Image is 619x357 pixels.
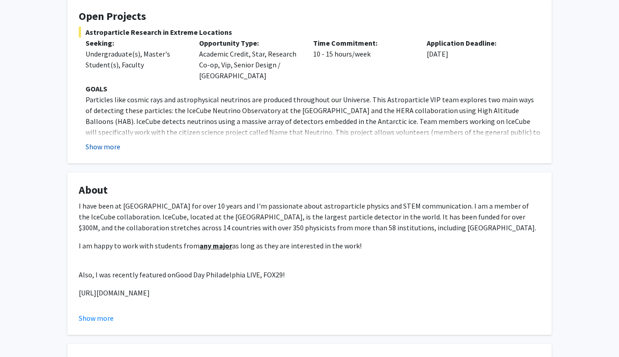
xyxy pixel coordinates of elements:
span: Good Day Philadelphia LIVE, FOX29! [176,270,285,279]
div: Academic Credit, Star, Research Co-op, Vip, Senior Design / [GEOGRAPHIC_DATA] [192,38,306,81]
span: Also, I was recently featured on [79,270,176,279]
u: any major [200,241,232,250]
h4: About [79,184,540,197]
p: I have been at [GEOGRAPHIC_DATA] for over 10 years and I'm passionate about astroparticle physics... [79,200,540,233]
button: Show more [86,141,120,152]
p: Opportunity Type: [199,38,299,48]
div: 10 - 15 hours/week [306,38,420,81]
span: Astroparticle Research in Extreme Locations [79,27,540,38]
button: Show more [79,313,114,324]
span: I am happy to work with students from as long as they are interested in the work! [79,241,362,250]
div: [DATE] [420,38,533,81]
p: Time Commitment: [313,38,413,48]
div: Undergraduate(s), Master's Student(s), Faculty [86,48,186,70]
span: [URL][DOMAIN_NAME] [79,288,150,297]
p: Seeking: [86,38,186,48]
p: Particles like cosmic rays and astrophysical neutrinos are produced throughout our Universe. This... [86,94,540,159]
strong: GOALS [86,84,107,93]
p: Application Deadline: [427,38,527,48]
h4: Open Projects [79,10,540,23]
iframe: Chat [7,316,38,350]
